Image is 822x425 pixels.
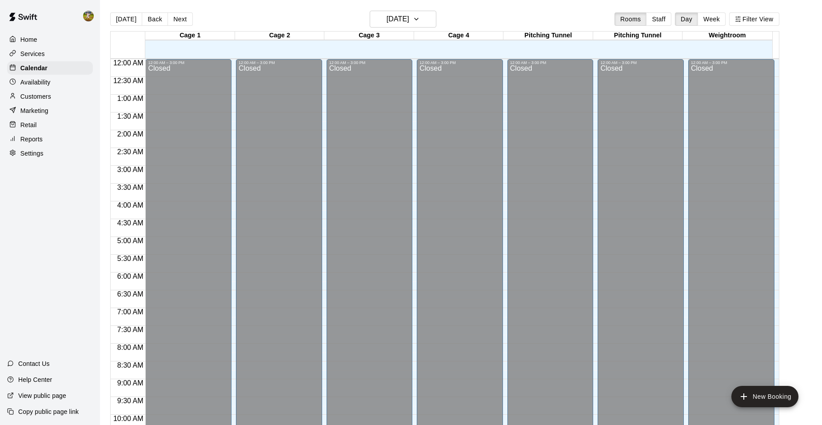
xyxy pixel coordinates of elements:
[115,326,146,333] span: 7:30 AM
[81,7,100,25] div: Jhonny Montoya
[115,255,146,262] span: 5:30 AM
[111,77,146,84] span: 12:30 AM
[115,95,146,102] span: 1:00 AM
[115,379,146,387] span: 9:00 AM
[20,35,37,44] p: Home
[682,32,772,40] div: Weightroom
[239,60,319,65] div: 12:00 AM – 3:00 PM
[20,135,43,144] p: Reports
[115,219,146,227] span: 4:30 AM
[168,12,192,26] button: Next
[18,359,50,368] p: Contact Us
[324,32,414,40] div: Cage 3
[691,60,772,65] div: 12:00 AM – 3:00 PM
[115,397,146,405] span: 9:30 AM
[115,184,146,191] span: 3:30 AM
[115,237,146,245] span: 5:00 AM
[329,60,410,65] div: 12:00 AM – 3:00 PM
[115,166,146,173] span: 3:00 AM
[115,201,146,209] span: 4:00 AM
[20,92,51,101] p: Customers
[110,12,142,26] button: [DATE]
[7,33,93,46] a: Home
[83,11,94,21] img: Jhonny Montoya
[729,12,779,26] button: Filter View
[731,386,798,407] button: add
[7,76,93,89] a: Availability
[115,112,146,120] span: 1:30 AM
[510,60,591,65] div: 12:00 AM – 3:00 PM
[698,12,726,26] button: Week
[370,11,436,28] button: [DATE]
[7,61,93,75] a: Calendar
[142,12,168,26] button: Back
[115,361,146,369] span: 8:30 AM
[414,32,504,40] div: Cage 4
[419,60,500,65] div: 12:00 AM – 3:00 PM
[20,106,48,115] p: Marketing
[600,60,681,65] div: 12:00 AM – 3:00 PM
[503,32,593,40] div: Pitching Tunnel
[7,118,93,132] a: Retail
[7,147,93,160] a: Settings
[115,148,146,156] span: 2:30 AM
[18,407,79,416] p: Copy public page link
[20,149,44,158] p: Settings
[18,391,66,400] p: View public page
[7,132,93,146] a: Reports
[115,130,146,138] span: 2:00 AM
[235,32,325,40] div: Cage 2
[20,49,45,58] p: Services
[7,104,93,117] a: Marketing
[115,273,146,280] span: 6:00 AM
[7,90,93,103] a: Customers
[387,13,409,25] h6: [DATE]
[148,60,229,65] div: 12:00 AM – 3:00 PM
[115,290,146,298] span: 6:30 AM
[20,120,37,129] p: Retail
[111,59,146,67] span: 12:00 AM
[675,12,698,26] button: Day
[20,64,48,72] p: Calendar
[593,32,683,40] div: Pitching Tunnel
[115,308,146,316] span: 7:00 AM
[145,32,235,40] div: Cage 1
[7,47,93,60] a: Services
[111,415,146,422] span: 10:00 AM
[115,344,146,351] span: 8:00 AM
[615,12,646,26] button: Rooms
[18,375,52,384] p: Help Center
[20,78,51,87] p: Availability
[646,12,671,26] button: Staff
